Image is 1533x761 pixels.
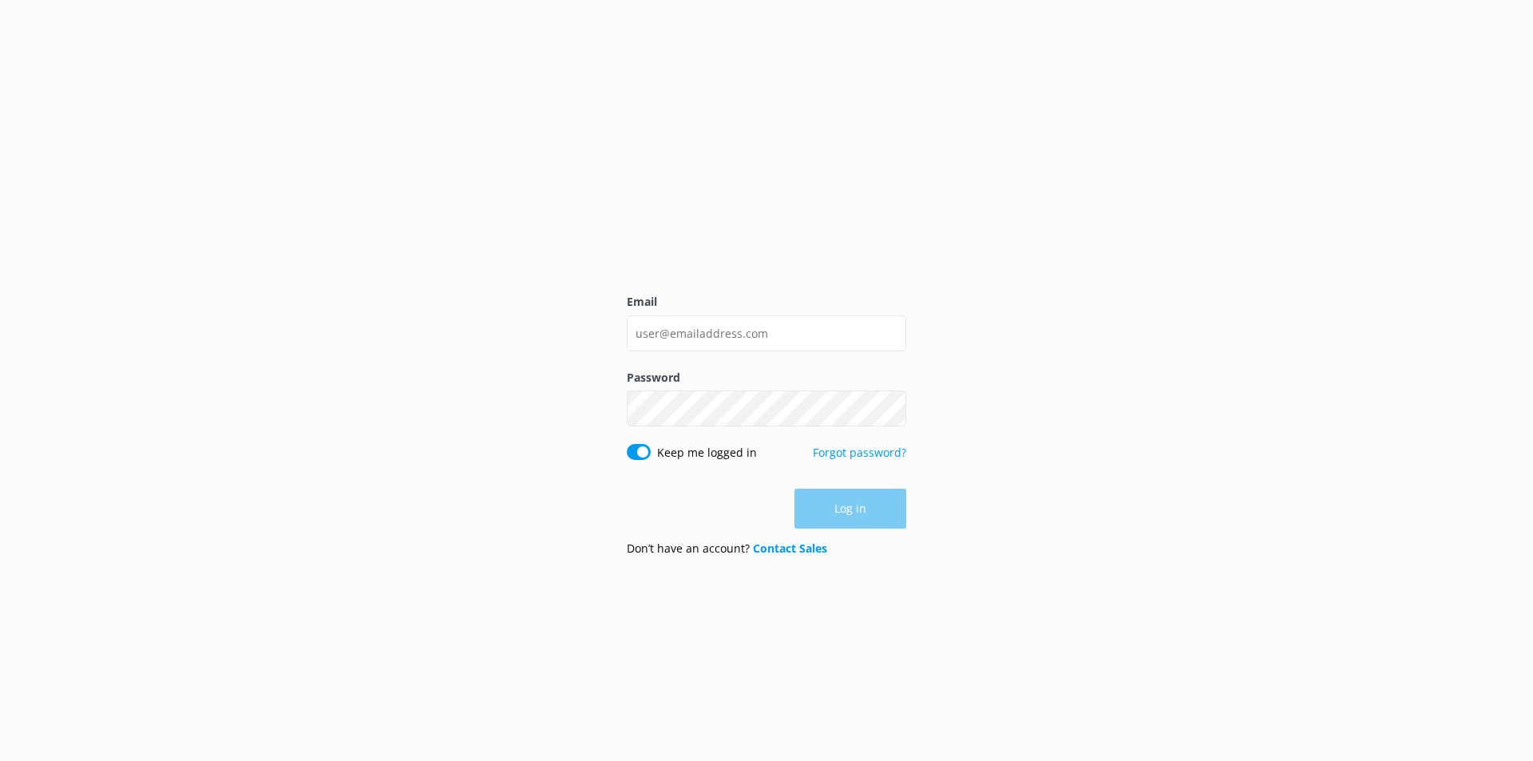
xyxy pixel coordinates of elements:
label: Email [627,293,906,311]
a: Contact Sales [753,541,827,556]
a: Forgot password? [813,445,906,460]
p: Don’t have an account? [627,540,827,557]
input: user@emailaddress.com [627,315,906,351]
button: Show password [874,393,906,425]
label: Password [627,369,906,386]
label: Keep me logged in [657,444,757,462]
